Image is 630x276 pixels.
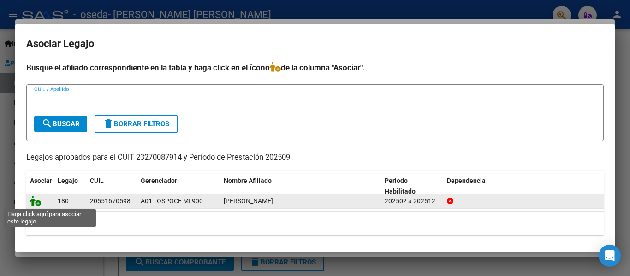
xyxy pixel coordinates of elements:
[26,62,604,74] h4: Busque el afiliado correspondiente en la tabla y haga click en el ícono de la columna "Asociar".
[26,212,604,235] div: 1 registros
[141,197,203,205] span: A01 - OSPOCE MI 900
[54,171,86,201] datatable-header-cell: Legajo
[58,177,78,184] span: Legajo
[224,177,272,184] span: Nombre Afiliado
[385,177,416,195] span: Periodo Habilitado
[26,171,54,201] datatable-header-cell: Asociar
[90,196,131,206] div: 20551670598
[137,171,220,201] datatable-header-cell: Gerenciador
[224,197,273,205] span: FERNANDEZ CABRERA PEDRO
[141,177,177,184] span: Gerenciador
[42,120,80,128] span: Buscar
[385,196,440,206] div: 202502 a 202512
[103,120,169,128] span: Borrar Filtros
[220,171,381,201] datatable-header-cell: Nombre Afiliado
[599,245,621,267] div: Open Intercom Messenger
[381,171,443,201] datatable-header-cell: Periodo Habilitado
[90,177,104,184] span: CUIL
[58,197,69,205] span: 180
[443,171,604,201] datatable-header-cell: Dependencia
[30,177,52,184] span: Asociar
[95,115,178,133] button: Borrar Filtros
[86,171,137,201] datatable-header-cell: CUIL
[26,152,604,164] p: Legajos aprobados para el CUIT 23270087914 y Período de Prestación 202509
[447,177,486,184] span: Dependencia
[42,118,53,129] mat-icon: search
[26,35,604,53] h2: Asociar Legajo
[34,116,87,132] button: Buscar
[103,118,114,129] mat-icon: delete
